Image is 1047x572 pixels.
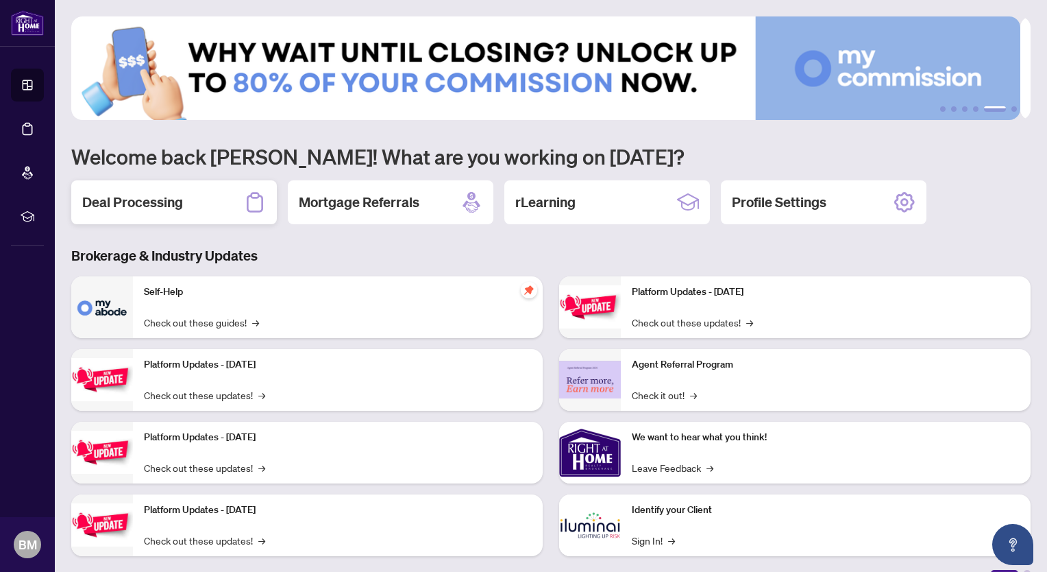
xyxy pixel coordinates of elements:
[82,193,183,212] h2: Deal Processing
[668,533,675,548] span: →
[19,535,37,554] span: BM
[973,106,978,112] button: 4
[144,388,265,403] a: Check out these updates!→
[940,106,946,112] button: 1
[71,143,1031,169] h1: Welcome back [PERSON_NAME]! What are you working on [DATE]?
[71,16,1020,120] img: Slide 4
[71,503,133,547] img: Platform Updates - July 8, 2025
[632,357,1020,372] p: Agent Referral Program
[258,460,265,475] span: →
[962,106,968,112] button: 3
[632,460,713,475] a: Leave Feedback→
[258,533,265,548] span: →
[521,282,537,298] span: pushpin
[252,315,259,330] span: →
[706,460,713,475] span: →
[559,422,621,484] img: We want to hear what you think!
[71,358,133,401] img: Platform Updates - September 16, 2025
[559,285,621,329] img: Platform Updates - June 23, 2025
[1011,106,1017,112] button: 6
[632,533,675,548] a: Sign In!→
[690,388,697,403] span: →
[144,430,532,445] p: Platform Updates - [DATE]
[144,460,265,475] a: Check out these updates!→
[71,431,133,474] img: Platform Updates - July 21, 2025
[11,10,44,36] img: logo
[632,503,1020,518] p: Identify your Client
[746,315,753,330] span: →
[951,106,957,112] button: 2
[984,106,1006,112] button: 5
[144,357,532,372] p: Platform Updates - [DATE]
[144,315,259,330] a: Check out these guides!→
[632,388,697,403] a: Check it out!→
[632,430,1020,445] p: We want to hear what you think!
[559,494,621,556] img: Identify your Client
[559,361,621,398] img: Agent Referral Program
[632,285,1020,300] p: Platform Updates - [DATE]
[632,315,753,330] a: Check out these updates!→
[992,524,1033,565] button: Open asap
[144,503,532,518] p: Platform Updates - [DATE]
[144,533,265,548] a: Check out these updates!→
[71,276,133,338] img: Self-Help
[144,285,532,300] p: Self-Help
[299,193,419,212] h2: Mortgage Referrals
[258,388,265,403] span: →
[732,193,826,212] h2: Profile Settings
[515,193,576,212] h2: rLearning
[71,246,1031,265] h3: Brokerage & Industry Updates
